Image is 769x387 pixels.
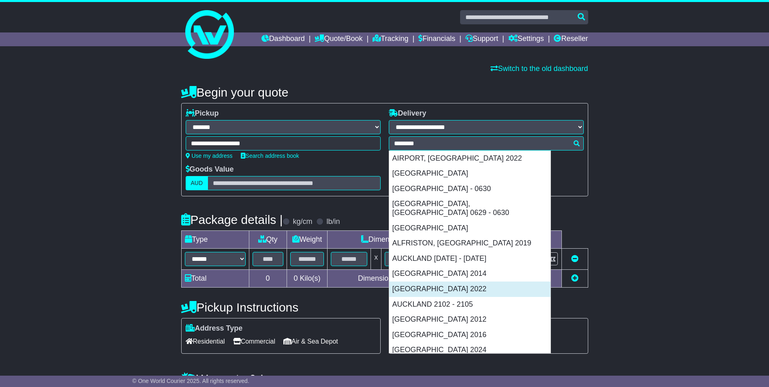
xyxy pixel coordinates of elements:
[389,236,551,251] div: ALFRISTON, [GEOGRAPHIC_DATA] 2019
[186,165,234,174] label: Goods Value
[491,64,588,73] a: Switch to the old dashboard
[186,109,219,118] label: Pickup
[389,282,551,297] div: [GEOGRAPHIC_DATA] 2022
[181,86,588,99] h4: Begin your quote
[389,166,551,181] div: [GEOGRAPHIC_DATA]
[373,32,408,46] a: Tracking
[181,372,588,385] h4: Warranty & Insurance
[389,136,584,150] typeahead: Please provide city
[132,378,249,384] span: © One World Courier 2025. All rights reserved.
[389,181,551,197] div: [GEOGRAPHIC_DATA] - 0630
[465,32,498,46] a: Support
[261,32,305,46] a: Dashboard
[371,249,381,270] td: x
[328,270,478,288] td: Dimensions in Centimetre(s)
[181,231,249,249] td: Type
[389,312,551,327] div: [GEOGRAPHIC_DATA] 2012
[328,231,478,249] td: Dimensions (L x W x H)
[181,270,249,288] td: Total
[186,153,233,159] a: Use my address
[181,213,283,226] h4: Package details |
[389,196,551,220] div: [GEOGRAPHIC_DATA], [GEOGRAPHIC_DATA] 0629 - 0630
[389,109,426,118] label: Delivery
[249,270,287,288] td: 0
[554,32,588,46] a: Reseller
[389,221,551,236] div: [GEOGRAPHIC_DATA]
[186,324,243,333] label: Address Type
[283,335,338,348] span: Air & Sea Depot
[571,274,578,282] a: Add new item
[389,151,551,166] div: AIRPORT, [GEOGRAPHIC_DATA] 2022
[389,266,551,282] div: [GEOGRAPHIC_DATA] 2014
[233,335,275,348] span: Commercial
[315,32,362,46] a: Quote/Book
[241,153,299,159] a: Search address book
[418,32,455,46] a: Financials
[293,217,312,226] label: kg/cm
[186,335,225,348] span: Residential
[508,32,544,46] a: Settings
[389,251,551,267] div: AUCKLAND [DATE] - [DATE]
[293,274,298,282] span: 0
[389,297,551,312] div: AUCKLAND 2102 - 2105
[181,301,381,314] h4: Pickup Instructions
[287,231,328,249] td: Weight
[287,270,328,288] td: Kilo(s)
[326,217,340,226] label: lb/in
[186,176,208,190] label: AUD
[571,255,578,263] a: Remove this item
[389,342,551,358] div: [GEOGRAPHIC_DATA] 2024
[389,327,551,343] div: [GEOGRAPHIC_DATA] 2016
[249,231,287,249] td: Qty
